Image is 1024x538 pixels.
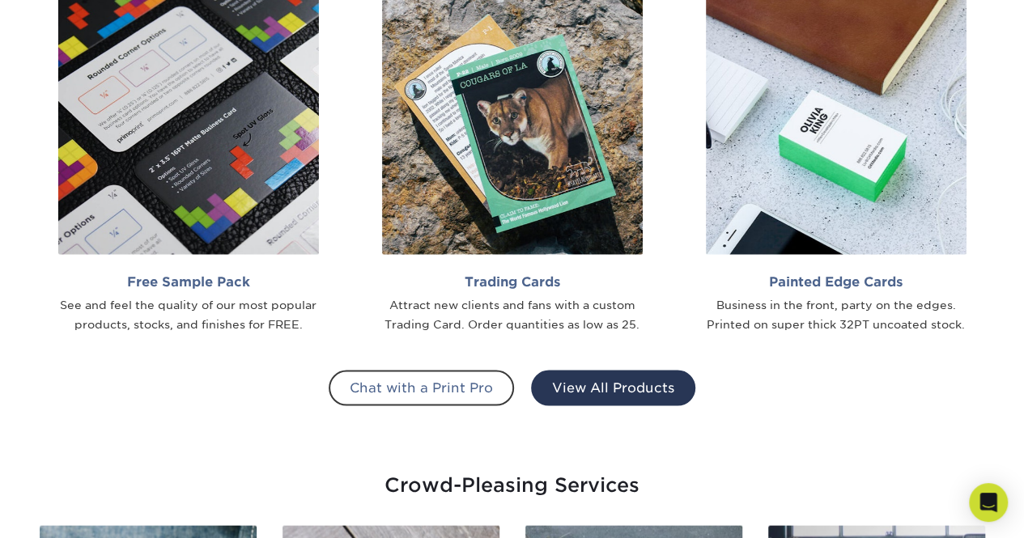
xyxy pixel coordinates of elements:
a: View All Products [531,370,695,405]
div: Business in the front, party on the edges. Printed on super thick 32PT uncoated stock. [706,295,967,334]
div: Crowd-Pleasing Services [39,457,986,499]
div: Attract new clients and fans with a custom Trading Card. Order quantities as low as 25. [382,295,643,334]
h2: Free Sample Pack [58,273,319,289]
div: See and feel the quality of our most popular products, stocks, and finishes for FREE. [58,295,319,334]
div: Open Intercom Messenger [969,483,1008,522]
a: Chat with a Print Pro [329,370,514,405]
h2: Trading Cards [382,273,643,289]
h2: Painted Edge Cards [706,273,967,289]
